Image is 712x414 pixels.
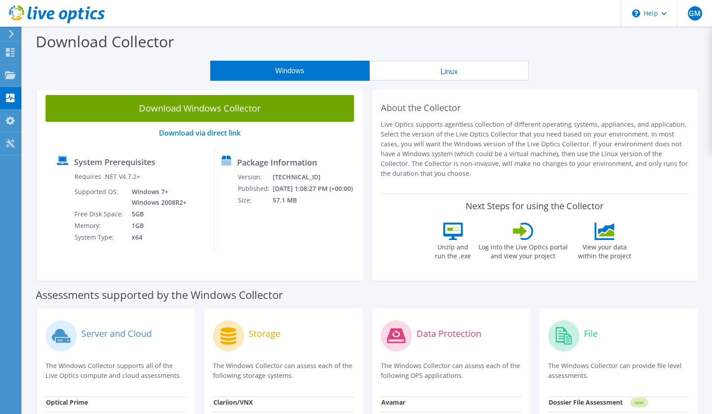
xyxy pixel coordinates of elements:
[634,400,643,405] tspan: NEW!
[416,329,481,338] label: Data Protection
[36,31,174,52] label: Download Collector
[466,201,604,211] label: Next Steps for using the Collector
[74,232,125,243] td: System Type:
[272,171,359,183] td: [TECHNICAL_ID]
[237,171,272,183] td: Version:
[584,329,598,338] label: File
[249,329,280,338] label: Storage
[125,186,188,208] td: Windows 7+ Windows 2008R2+
[573,240,637,261] label: View your data within the project
[213,361,354,381] p: The Windows Collector can assess each of the following storage systems.
[74,208,125,220] td: Free Disk Space:
[433,240,474,261] label: Unzip and run the .exe
[74,186,125,208] td: Supported OS:
[237,158,317,167] label: Package Information
[370,61,529,81] button: Linux
[46,95,354,122] a: Download Windows Collector
[548,361,689,381] p: The Windows Collector can provide file level assessments.
[478,240,568,261] label: Log into the Live Optics portal and view your project
[272,183,359,195] td: [DATE] 1:08:27 PM (+00:00)
[688,6,702,21] span: GM
[381,361,521,381] p: The Windows Collector can assess each of the following DPS applications.
[549,398,623,406] strong: Dossier File Assessment
[36,290,283,299] label: Assessments supported by the Windows Collector
[381,103,689,113] h2: About the Collector
[213,398,253,406] strong: Clariion/VNX
[81,329,152,338] label: Server and Cloud
[381,120,689,178] p: Live Optics supports agentless collection of different operating systems, appliances, and applica...
[74,157,155,166] label: System Prerequisites
[159,128,241,138] a: Download via direct link
[74,220,125,232] td: Memory:
[381,398,405,406] strong: Avamar
[272,195,359,206] td: 57.1 MB
[46,398,88,406] strong: Optical Prime
[237,195,272,206] td: Size:
[125,220,188,232] td: 1GB
[632,9,640,17] svg: \n
[237,183,272,195] td: Published:
[125,208,188,220] td: 5GB
[210,61,370,81] button: Windows
[125,232,188,243] td: x64
[75,172,140,181] label: Requires .NET V4.7.2+
[46,361,186,381] p: The Windows Collector supports all of the Live Optics compute and cloud assessments.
